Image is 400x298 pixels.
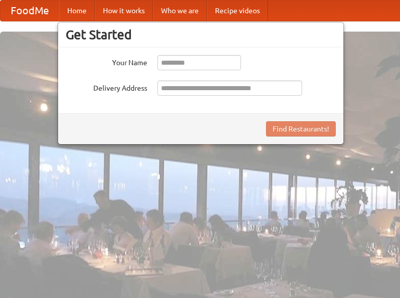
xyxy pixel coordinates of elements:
[59,1,95,21] a: Home
[207,1,268,21] a: Recipe videos
[153,1,207,21] a: Who we are
[1,1,59,21] a: FoodMe
[266,121,336,137] button: Find Restaurants!
[66,27,336,42] h3: Get Started
[66,55,147,68] label: Your Name
[95,1,153,21] a: How it works
[66,80,147,93] label: Delivery Address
